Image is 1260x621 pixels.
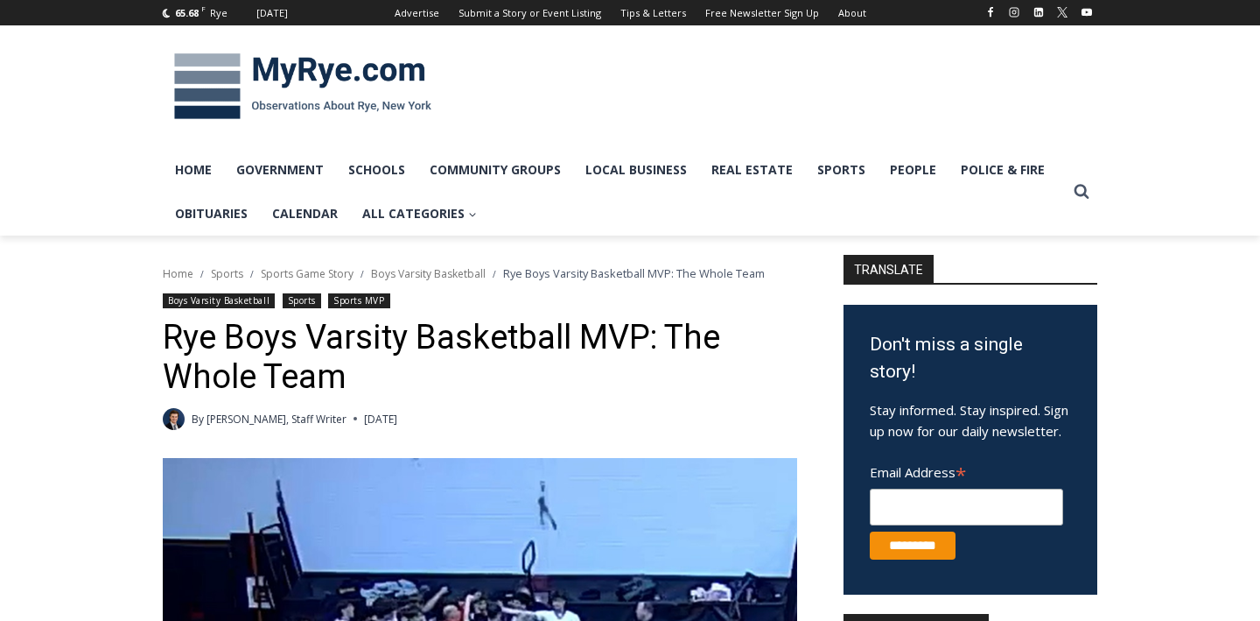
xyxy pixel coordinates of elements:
p: Stay informed. Stay inspired. Sign up now for our daily newsletter. [870,399,1071,441]
a: People [878,148,948,192]
span: / [360,268,364,280]
a: Home [163,148,224,192]
time: [DATE] [364,411,397,427]
label: Email Address [870,455,1063,486]
a: [PERSON_NAME], Staff Writer [206,412,346,427]
span: All Categories [362,204,477,223]
nav: Breadcrumbs [163,265,797,282]
span: F [201,4,206,13]
img: MyRye.com [163,41,443,132]
a: Sports [211,266,243,281]
a: Boys Varsity Basketball [163,293,275,308]
a: Sports MVP [328,293,389,308]
a: Government [224,148,336,192]
a: YouTube [1076,2,1097,23]
span: / [250,268,254,280]
nav: Primary Navigation [163,148,1066,236]
div: [DATE] [256,5,288,21]
a: Sports [283,293,321,308]
button: View Search Form [1066,176,1097,208]
span: / [200,268,204,280]
span: By [192,411,204,427]
a: Obituaries [163,192,260,236]
span: 65.68 [175,6,199,19]
a: Author image [163,408,185,430]
a: X [1052,2,1073,23]
a: Schools [336,148,417,192]
div: Rye [210,5,227,21]
a: Sports Game Story [261,266,353,281]
span: Rye Boys Varsity Basketball MVP: The Whole Team [503,265,765,281]
strong: TRANSLATE [843,255,934,283]
a: Police & Fire [948,148,1057,192]
a: Home [163,266,193,281]
a: Community Groups [417,148,573,192]
a: All Categories [350,192,489,236]
a: Sports [805,148,878,192]
a: Real Estate [699,148,805,192]
h1: Rye Boys Varsity Basketball MVP: The Whole Team [163,318,797,398]
a: Instagram [1004,2,1025,23]
h3: Don't miss a single story! [870,331,1071,386]
a: Boys Varsity Basketball [371,266,486,281]
a: Calendar [260,192,350,236]
a: Linkedin [1028,2,1049,23]
img: Charlie Morris headshot PROFESSIONAL HEADSHOT [163,408,185,430]
span: / [493,268,496,280]
a: Facebook [980,2,1001,23]
a: Local Business [573,148,699,192]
